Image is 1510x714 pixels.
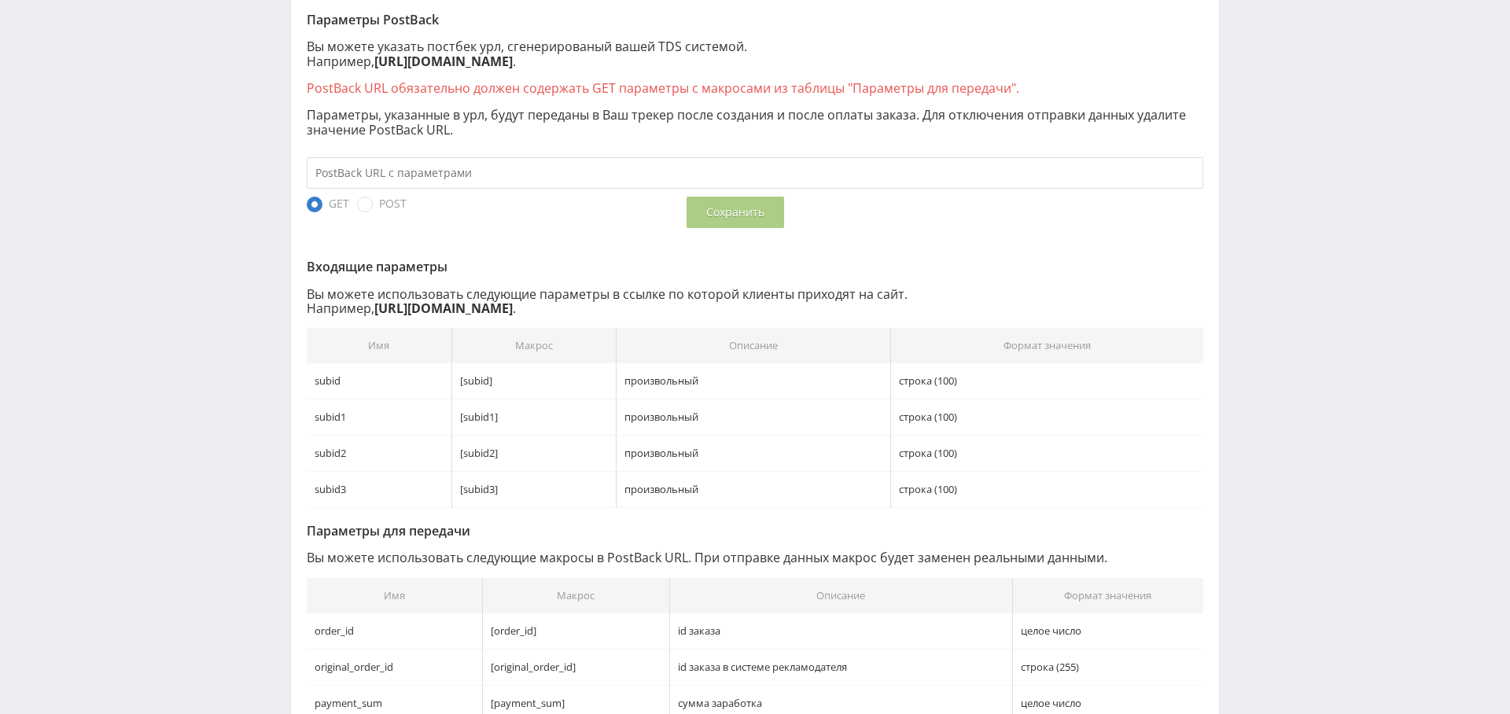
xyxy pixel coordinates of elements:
p: Вы можете указать постбек урл, сгенерированый вашей TDS системой. Например, . [307,39,1203,68]
th: Макрос [483,578,670,613]
p: Вы можете использовать следующие параметры в ссылке по которой клиенты приходят на сайт. Например, . [307,287,1203,316]
th: Описание [617,328,891,363]
td: целое число [1013,613,1203,650]
td: subid1 [307,399,452,436]
th: Формат значения [891,328,1203,363]
td: строка (100) [891,436,1203,472]
p: Параметры, указанные в урл, будут переданы в Ваш трекер после создания и после оплаты заказа. Для... [307,108,1203,137]
div: Параметры PostBack [307,13,1203,27]
td: [subid1] [452,399,617,436]
th: Имя [307,578,483,613]
p: PostBack URL обязательно должен содержать GET параметры с макросами из таблицы "Параметры для пер... [307,81,1203,95]
td: произвольный [617,363,891,399]
td: строка (100) [891,472,1203,508]
b: [URL][DOMAIN_NAME] [374,300,513,317]
td: subid2 [307,436,452,472]
td: [subid3] [452,472,617,508]
td: строка (255) [1013,650,1203,686]
td: [subid2] [452,436,617,472]
td: original_order_id [307,650,483,686]
td: [original_order_id] [483,650,670,686]
span: POST [357,197,407,212]
td: id заказа [670,613,1013,650]
td: subid3 [307,472,452,508]
td: [subid] [452,363,617,399]
button: Сохранить [687,197,784,228]
p: Вы можете использовать следующие макросы в PostBack URL. При отправке данных макрос будет заменен... [307,550,1203,565]
div: Параметры для передачи [307,524,1203,538]
td: строка (100) [891,363,1203,399]
td: id заказа в системе рекламодателя [670,650,1013,686]
th: Имя [307,328,452,363]
td: произвольный [617,399,891,436]
th: Формат значения [1013,578,1203,613]
span: GET [307,197,349,212]
td: [order_id] [483,613,670,650]
td: subid [307,363,452,399]
th: Описание [670,578,1013,613]
td: произвольный [617,436,891,472]
td: строка (100) [891,399,1203,436]
div: Входящие параметры [307,259,1203,274]
td: произвольный [617,472,891,508]
td: order_id [307,613,483,650]
th: Макрос [452,328,617,363]
input: PostBack URL с параметрами [307,157,1203,189]
b: [URL][DOMAIN_NAME] [374,53,513,70]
